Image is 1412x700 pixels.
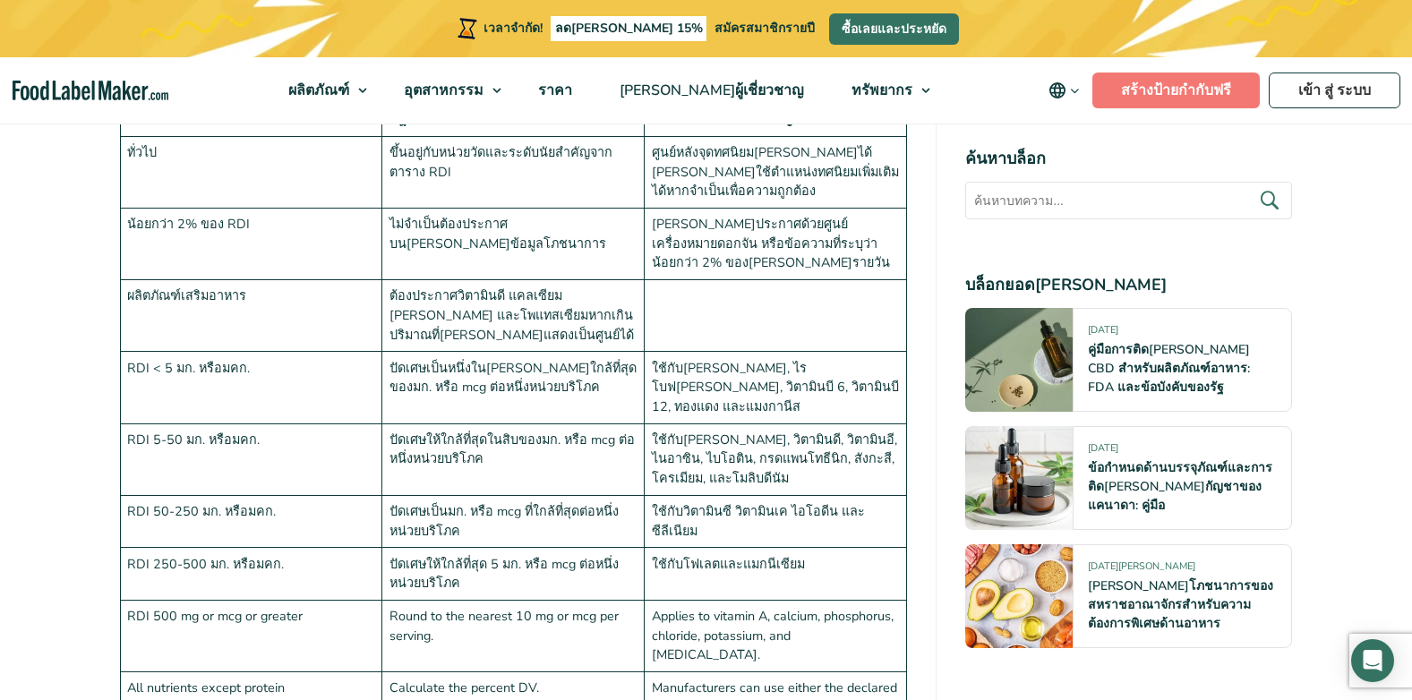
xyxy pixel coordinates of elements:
[846,81,914,100] span: ทรัพยากร
[645,495,907,548] td: ใช้กับวิตามินซี วิตามินเค ไอโอดีน และซีลีเนียม
[645,352,907,423] td: ใช้กับ[PERSON_NAME], ไรโบฟ[PERSON_NAME], วิตามินบี 6, วิตามินบี 12, ทองแดง และแมงกานีส
[120,136,382,208] td: ทั่วไป
[120,548,382,601] td: RDI 250-500 มก. หรือมคก.
[645,209,907,280] td: [PERSON_NAME]ประกาศด้วยศูนย์ เครื่องหมายดอกจัน หรือข้อความที่ระบุว่าน้อยกว่า 2% ของ[PERSON_NAME]ร...
[381,57,510,124] a: อุตสาหกรรม
[829,13,959,45] a: ซื้อเลยและประหยัด
[715,20,815,37] span: สมัครสมาชิกรายปี
[1088,323,1118,344] span: [DATE]
[398,81,485,100] span: อุตสาหกรรม
[382,136,645,208] td: ขึ้นอยู่กับหน่วยวัดและระดับนัยสําคัญจากตาราง RDI
[965,147,1292,171] h4: ค้นหาบล็อก
[645,601,907,672] td: Applies to vitamin A, calcium, phosphorus, chloride, potassium, and [MEDICAL_DATA].
[596,57,824,124] a: [PERSON_NAME]ผู้เชี่ยวชาญ
[120,352,382,423] td: RDI < 5 มก. หรือมคก.
[1088,459,1272,514] a: ข้อกําหนดด้านบรรจุภัณฑ์และการติด[PERSON_NAME]กัญชาของแคนาดา: คู่มือ
[120,280,382,352] td: ผลิตภัณฑ์เสริมอาหาร
[515,57,592,124] a: ราคา
[120,601,382,672] td: RDI 500 mg or mcg or greater
[1092,73,1260,108] a: สร้างป้ายกํากับฟรี
[1269,73,1400,108] a: เข้า สู่ ระบบ
[1088,577,1273,632] a: [PERSON_NAME]โภชนาการของสหราชอาณาจักรสําหรับความต้องการพิเศษด้านอาหาร
[382,280,645,352] td: ต้องประกาศวิตามินดี แคลเซียม [PERSON_NAME] และโพแทสเซียมหากเกินปริมาณที่[PERSON_NAME]แสดงเป็นศูนย...
[382,209,645,280] td: ไม่จําเป็นต้องประกาศบน[PERSON_NAME]ข้อมูลโภชนาการ
[120,423,382,495] td: RDI 5-50 มก. หรือมคก.
[283,81,351,100] span: ผลิตภัณฑ์
[382,548,645,601] td: ปัดเศษให้ใกล้ที่สุด 5 มก. หรือ mcg ต่อหนึ่งหน่วยบริโภค
[382,423,645,495] td: ปัดเศษให้ใกล้ที่สุดในสิบของมก. หรือ mcg ต่อหนึ่งหน่วยบริโภค
[551,16,707,41] span: ลด[PERSON_NAME] 15%
[828,57,939,124] a: ทรัพยากร
[1088,441,1118,462] span: [DATE]
[614,81,806,100] span: [PERSON_NAME]ผู้เชี่ยวชาญ
[1351,639,1394,682] div: เปิด Intercom Messenger
[484,20,543,37] span: เวลาจํากัด!
[382,352,645,423] td: ปัดเศษเป็นหนึ่งใน[PERSON_NAME]ใกล้ที่สุดของมก. หรือ mcg ต่อหนึ่งหน่วยบริโภค
[645,423,907,495] td: ใช้กับ[PERSON_NAME], วิตามินดี, วิตามินอี, ไนอาซิน, ไบโอติน, กรดแพนโทธีนิก, สังกะสี, โครเมียม, แล...
[120,495,382,548] td: RDI 50-250 มก. หรือมคก.
[533,81,574,100] span: ราคา
[645,548,907,601] td: ใช้กับโฟเลตและแมกนีเซียม
[965,182,1292,219] input: ค้นหาบทความ...
[382,601,645,672] td: Round to the nearest 10 mg or mcg per serving.
[265,57,376,124] a: ผลิตภัณฑ์
[645,136,907,208] td: ศูนย์หลังจุดทศนิยม[PERSON_NAME]ได้ [PERSON_NAME]ใช้ตําแหน่งทศนิยมเพิ่มเติมได้หากจําเป็นเพื่อความถ...
[1088,559,1195,580] span: [DATE][PERSON_NAME]
[382,495,645,548] td: ปัดเศษเป็นมก. หรือ mcg ที่ใกล้ที่สุดต่อหนึ่งหน่วยบริโภค
[120,209,382,280] td: น้อยกว่า 2% ของ RDI
[965,273,1292,297] h4: บล็อกยอด[PERSON_NAME]
[1088,341,1250,396] a: คู่มือการติด[PERSON_NAME] CBD สําหรับผลิตภัณฑ์อาหาร: FDA และข้อบังคับของรัฐ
